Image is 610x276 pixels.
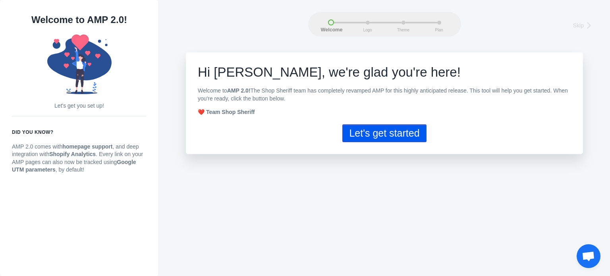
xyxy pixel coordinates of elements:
[573,21,584,29] span: Skip
[227,87,251,94] b: AMP 2.0!
[13,13,19,19] img: logo_orange.svg
[12,12,147,28] h1: Welcome to AMP 2.0!
[198,64,571,80] h1: e're glad you're here!
[79,46,85,52] img: tab_keywords_by_traffic_grey.svg
[88,47,134,52] div: Keywords by Traffic
[30,47,71,52] div: Domain Overview
[49,151,96,157] strong: Shopify Analytics
[198,109,255,115] strong: ❤️ Team Shop Sheriff
[358,28,378,32] span: Logo
[342,124,426,142] button: Let's get started
[22,13,39,19] div: v 4.0.25
[12,102,147,110] p: Let's get you set up!
[198,65,338,79] span: Hi [PERSON_NAME], w
[577,244,600,268] div: Open chat
[12,128,147,136] h6: Did you know?
[12,143,147,174] p: AMP 2.0 comes with , and deep integration with . Every link on your AMP pages can also now be tra...
[12,159,136,173] strong: Google UTM parameters
[321,27,341,33] span: Welcome
[21,46,28,52] img: tab_domain_overview_orange.svg
[13,21,19,27] img: website_grey.svg
[429,28,449,32] span: Plan
[394,28,413,32] span: Theme
[198,87,571,102] p: Welcome to The Shop Sheriff team has completely revamped AMP for this highly anticipated release....
[62,143,112,150] strong: homepage support
[573,19,596,30] a: Skip
[21,21,87,27] div: Domain: [DOMAIN_NAME]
